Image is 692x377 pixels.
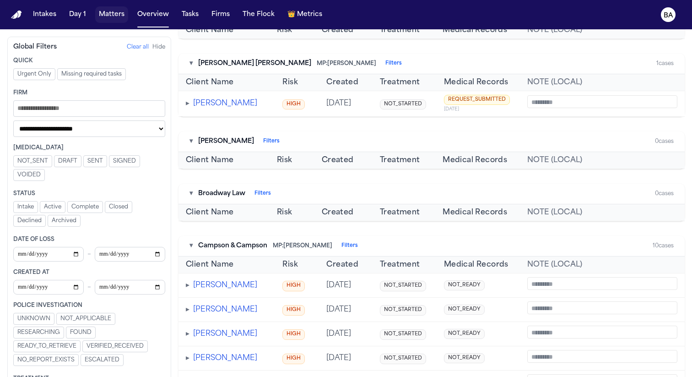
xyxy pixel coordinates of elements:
[17,71,51,78] span: Urgent Only
[70,329,92,336] span: FOUND
[277,25,292,36] button: Risk
[134,6,173,23] button: Overview
[282,354,305,364] span: HIGH
[13,354,79,366] button: NO_REPORT_EXISTS
[282,77,298,88] button: Risk
[326,77,358,88] span: Created
[655,138,674,145] div: 0 cases
[277,155,292,166] span: Risk
[95,6,128,23] a: Matters
[11,11,22,19] img: Finch Logo
[193,328,257,339] button: [PERSON_NAME]
[81,354,124,366] button: ESCALATED
[48,215,81,227] button: Archived
[105,201,132,213] button: Closed
[29,6,60,23] button: Intakes
[83,155,107,167] button: SENT
[380,207,420,218] button: Treatment
[52,217,76,224] span: Archived
[254,190,271,197] button: Filters
[380,155,420,166] span: Treatment
[13,169,45,181] button: VOIDED
[13,340,81,352] button: READY_TO_RETRIEVE
[380,329,426,340] span: NOT_STARTED
[282,281,305,291] span: HIGH
[82,340,148,352] button: VERIFIED_RECEIVED
[54,155,81,167] button: DRAFT
[656,60,674,67] div: 1 cases
[11,11,22,19] a: Home
[443,25,507,36] button: Medical Records
[186,353,189,364] button: Expand tasks
[326,259,358,270] button: Created
[67,201,103,213] button: Complete
[193,353,257,364] button: [PERSON_NAME]
[189,137,193,146] button: Toggle firm section
[380,259,420,270] button: Treatment
[17,356,75,364] span: NO_REPORT_EXISTS
[527,209,583,216] span: Note (local)
[186,330,189,338] span: ▸
[186,98,189,109] button: Expand tasks
[13,68,55,80] button: Urgent Only
[282,259,298,270] button: Risk
[444,95,510,105] span: REQUEST_SUBMITTED
[380,77,420,88] button: Treatment
[186,77,233,88] button: Client Name
[66,327,96,339] button: FOUND
[13,269,165,276] div: Created At
[444,305,485,315] span: NOT_READY
[444,329,485,339] span: NOT_READY
[198,241,267,251] span: Campson & Campson
[13,302,165,309] div: Police Investigation
[317,60,376,67] span: MP: [PERSON_NAME]
[186,207,233,218] button: Client Name
[239,6,278,23] a: The Flock
[186,306,189,313] span: ▸
[443,155,507,166] button: Medical Records
[17,315,50,322] span: UNKNOWN
[322,207,354,218] span: Created
[319,322,373,346] td: [DATE]
[193,304,257,315] button: [PERSON_NAME]
[13,327,64,339] button: RESEARCHING
[189,241,193,251] button: Toggle firm section
[380,281,426,291] span: NOT_STARTED
[13,155,52,167] button: NOT_SENT
[186,355,189,362] span: ▸
[380,25,420,36] button: Treatment
[186,282,189,289] span: ▸
[17,158,48,165] span: NOT_SENT
[65,6,90,23] button: Day 1
[341,242,358,250] button: Filters
[189,59,193,68] button: Toggle firm section
[380,305,426,316] span: NOT_STARTED
[13,236,165,243] div: Date of Loss
[186,155,233,166] button: Client Name
[17,343,76,350] span: READY_TO_RETRIEVE
[17,171,41,179] span: VOIDED
[444,353,485,364] span: NOT_READY
[109,203,128,211] span: Closed
[87,282,91,293] span: –
[13,215,46,227] button: Declined
[186,304,189,315] button: Expand tasks
[527,157,583,164] span: Note (local)
[655,190,674,197] div: 0 cases
[178,6,202,23] a: Tasks
[193,280,257,291] button: [PERSON_NAME]
[444,259,508,270] button: Medical Records
[13,57,165,65] div: Quick
[17,217,42,224] span: Declined
[282,329,305,340] span: HIGH
[443,207,507,218] button: Medical Records
[322,155,354,166] button: Created
[319,298,373,322] td: [DATE]
[87,249,91,260] span: –
[113,158,136,165] span: SIGNED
